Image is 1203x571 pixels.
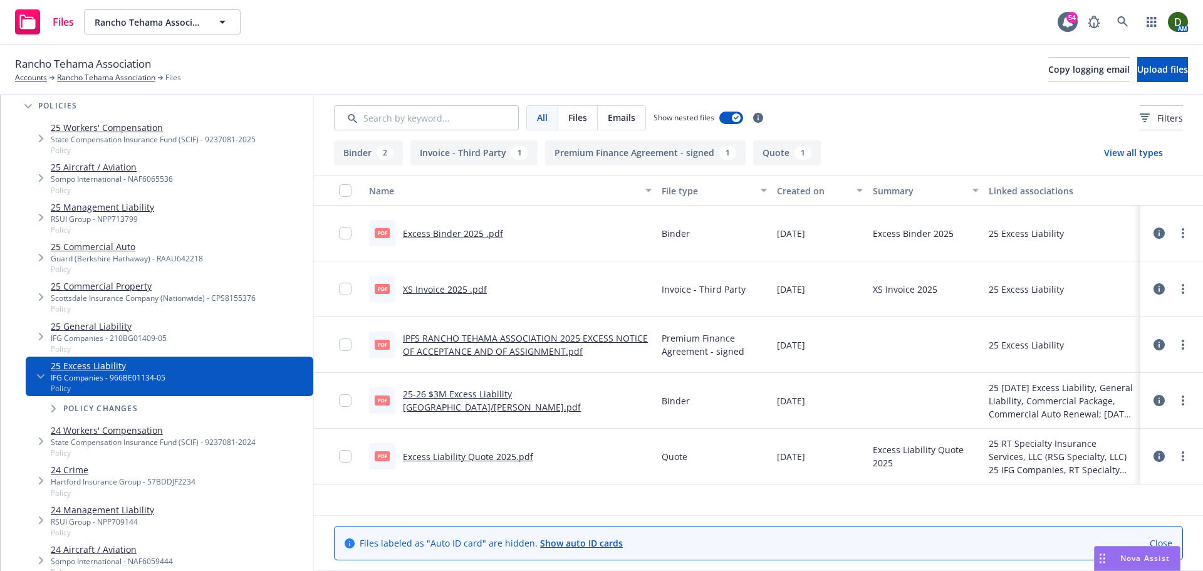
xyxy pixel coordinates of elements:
[51,359,165,372] a: 25 Excess Liability
[511,146,528,160] div: 1
[15,56,151,72] span: Rancho Tehama Association
[403,451,533,463] a: Excess Liability Quote 2025.pdf
[51,280,256,293] a: 25 Commercial Property
[403,283,487,295] a: XS Invoice 2025 .pdf
[51,476,195,487] div: Hartford Insurance Group - 57BDDJF2234
[10,4,79,39] a: Files
[662,227,690,240] span: Binder
[369,184,638,197] div: Name
[777,338,805,352] span: [DATE]
[403,332,648,357] a: IPFS RANCHO TEHAMA ASSOCIATION 2025 EXCESS NOTICE OF ACCEPTANCE AND OF ASSIGNMENT.pdf
[794,146,811,160] div: 1
[1048,57,1130,82] button: Copy logging email
[53,17,74,27] span: Files
[1175,449,1190,464] a: more
[51,320,167,333] a: 25 General Liability
[339,184,352,197] input: Select all
[873,443,978,469] span: Excess Liability Quote 2025
[38,102,78,110] span: Policies
[1066,12,1078,23] div: 54
[377,146,393,160] div: 2
[1157,112,1183,125] span: Filters
[51,424,256,437] a: 24 Workers' Compensation
[777,394,805,407] span: [DATE]
[375,340,390,349] span: pdf
[1175,226,1190,241] a: more
[63,405,138,412] span: Policy changes
[364,175,657,206] button: Name
[1150,537,1172,550] a: Close
[51,121,256,134] a: 25 Workers' Compensation
[989,437,1136,463] div: 25 RT Specialty Insurance Services, LLC (RSG Specialty, LLC)
[51,293,256,303] div: Scottsdale Insurance Company (Nationwide) - CPS8155376
[989,463,1136,476] div: 25 IFG Companies, RT Specialty Insurance Services, LLC (RSG Specialty, LLC), The Burlington Insur...
[1094,546,1180,571] button: Nova Assist
[375,228,390,238] span: pdf
[84,9,241,34] button: Rancho Tehama Association
[51,253,203,264] div: Guard (Berkshire Hathaway) - RAAU642218
[753,140,821,165] button: Quote
[51,145,256,155] span: Policy
[339,394,352,407] input: Toggle Row Selected
[51,556,173,567] div: Sompo International - NAF6059444
[662,450,687,463] span: Quote
[777,450,805,463] span: [DATE]
[1137,57,1188,82] button: Upload files
[339,227,352,239] input: Toggle Row Selected
[777,184,850,197] div: Created on
[51,437,256,448] div: State Compensation Insurance Fund (SCIF) - 9237081-2024
[51,343,167,354] span: Policy
[375,451,390,461] span: pdf
[873,184,964,197] div: Summary
[654,112,714,123] span: Show nested files
[57,72,155,83] a: Rancho Tehama Association
[51,174,173,184] div: Sompo International - NAF6065536
[989,184,1136,197] div: Linked associations
[95,16,203,29] span: Rancho Tehama Association
[662,283,746,296] span: Invoice - Third Party
[1110,9,1135,34] a: Search
[375,396,390,405] span: pdf
[51,503,154,516] a: 24 Management Liability
[51,303,256,314] span: Policy
[1168,12,1188,32] img: photo
[568,111,587,124] span: Files
[1120,553,1170,563] span: Nova Assist
[51,383,165,394] span: Policy
[1139,9,1164,34] a: Switch app
[51,134,256,145] div: State Compensation Insurance Fund (SCIF) - 9237081-2025
[777,227,805,240] span: [DATE]
[1095,547,1110,570] div: Drag to move
[989,338,1064,352] div: 25 Excess Liability
[772,175,868,206] button: Created on
[403,388,581,413] a: 25-26 $3M Excess Liability [GEOGRAPHIC_DATA]/[PERSON_NAME].pdf
[51,333,167,343] div: IFG Companies - 210BG01409-05
[873,283,937,296] span: XS Invoice 2025
[339,450,352,463] input: Toggle Row Selected
[375,284,390,293] span: pdf
[51,543,173,556] a: 24 Aircraft / Aviation
[360,537,623,550] span: Files labeled as "Auto ID card" are hidden.
[657,175,772,206] button: File type
[873,227,954,240] span: Excess Binder 2025
[989,283,1064,296] div: 25 Excess Liability
[51,448,256,458] span: Policy
[719,146,736,160] div: 1
[1175,281,1190,296] a: more
[51,264,203,275] span: Policy
[334,140,403,165] button: Binder
[339,338,352,351] input: Toggle Row Selected
[51,527,154,538] span: Policy
[989,227,1064,240] div: 25 Excess Liability
[545,140,746,165] button: Premium Finance Agreement - signed
[51,160,173,174] a: 25 Aircraft / Aviation
[1140,112,1183,125] span: Filters
[410,140,538,165] button: Invoice - Third Party
[1084,140,1183,165] button: View all types
[339,283,352,295] input: Toggle Row Selected
[1048,63,1130,75] span: Copy logging email
[868,175,983,206] button: Summary
[51,214,154,224] div: RSUI Group - NPP713799
[537,111,548,124] span: All
[51,372,165,383] div: IFG Companies - 966BE01134-05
